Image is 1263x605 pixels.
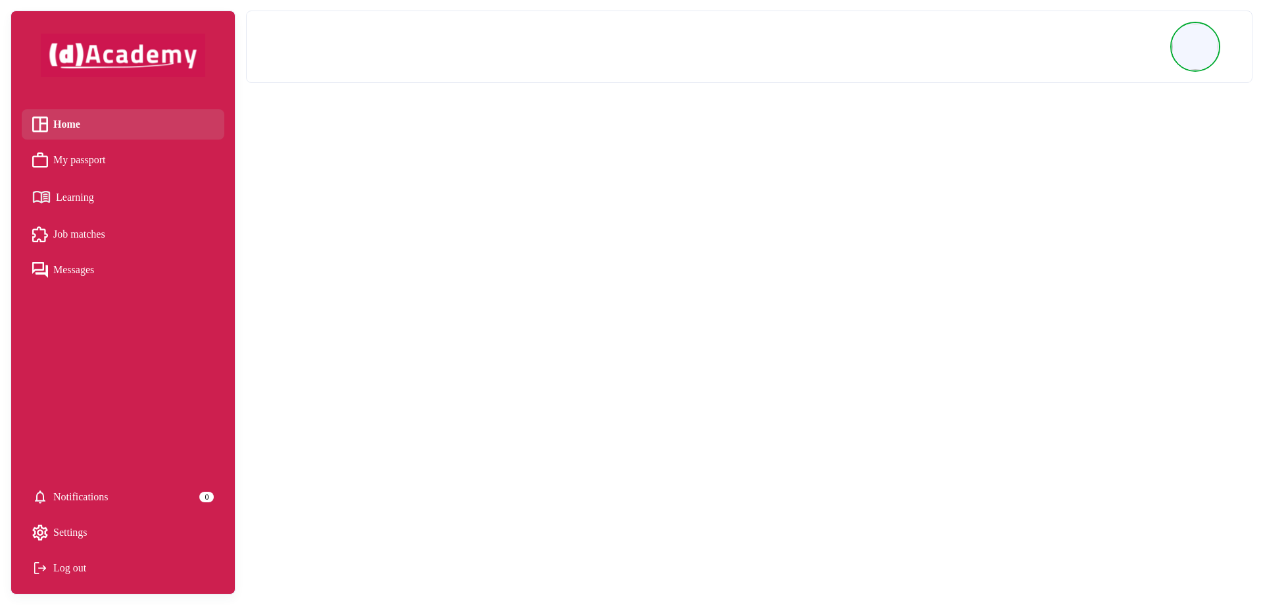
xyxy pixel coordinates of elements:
[32,186,51,209] img: Learning icon
[53,523,87,542] span: Settings
[199,492,214,502] div: 0
[53,115,80,134] span: Home
[1172,24,1218,70] img: Profile
[53,260,94,280] span: Messages
[32,224,214,244] a: Job matches iconJob matches
[32,489,48,505] img: setting
[32,152,48,168] img: My passport icon
[32,560,48,576] img: Log out
[32,115,214,134] a: Home iconHome
[32,260,214,280] a: Messages iconMessages
[32,226,48,242] img: Job matches icon
[56,188,94,207] span: Learning
[32,186,214,209] a: Learning iconLearning
[41,34,205,77] img: dAcademy
[32,117,48,132] img: Home icon
[32,558,214,578] div: Log out
[32,150,214,170] a: My passport iconMy passport
[53,150,106,170] span: My passport
[32,262,48,278] img: Messages icon
[53,487,109,507] span: Notifications
[53,224,105,244] span: Job matches
[32,525,48,540] img: setting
